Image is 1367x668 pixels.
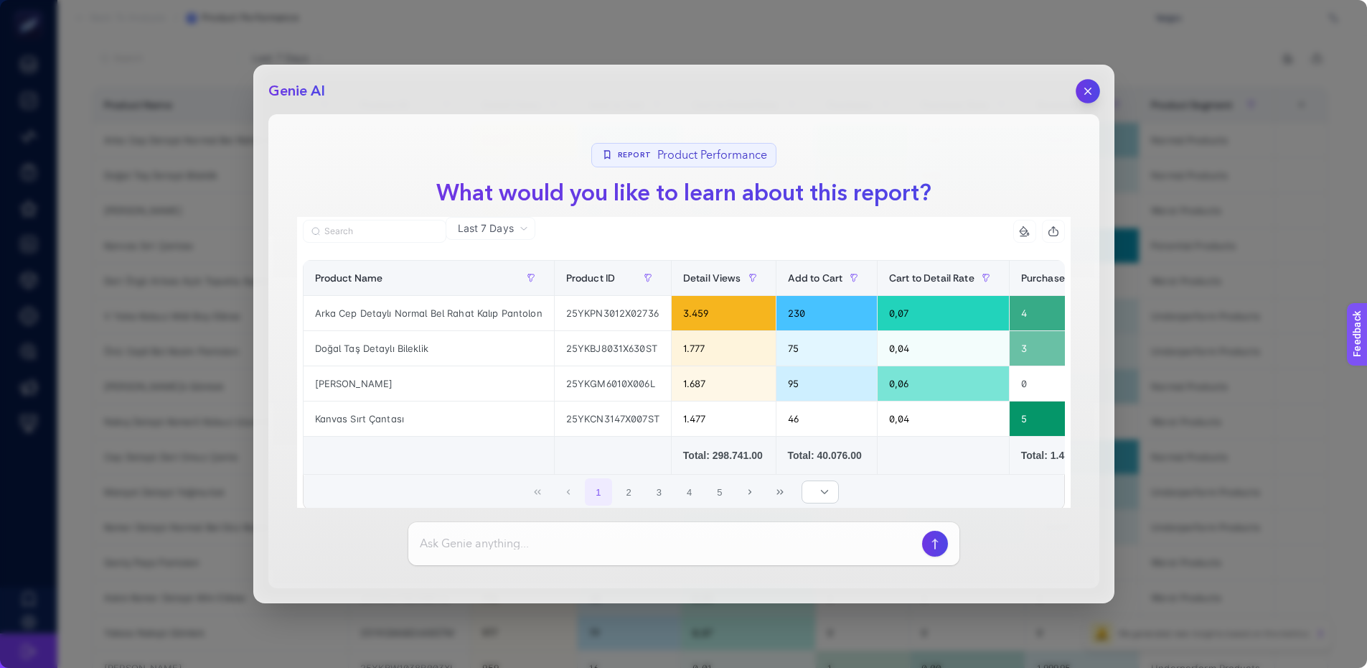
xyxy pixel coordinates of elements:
[1010,296,1101,330] div: 4
[1021,272,1065,284] span: Purchase
[324,226,438,237] input: Search
[672,331,776,366] div: 1.777
[672,296,776,330] div: 3.459
[672,366,776,401] div: 1.687
[315,272,383,284] span: Product Name
[676,478,703,506] button: 4
[304,366,554,401] div: [PERSON_NAME]
[585,478,612,506] button: 1
[304,331,554,366] div: Doğal Taş Detaylı Bileklik
[878,366,1009,401] div: 0,06
[706,478,733,506] button: 5
[1021,448,1089,463] div: Total: 1.475.00
[683,272,741,284] span: Detail Views
[555,296,671,330] div: 25YKPN3012X02736
[618,150,652,161] span: Report
[878,402,1009,436] div: 0,04
[304,402,554,436] div: Kanvas Sırt Çantası
[776,296,878,330] div: 230
[657,147,767,164] span: Product Performance
[878,296,1009,330] div: 0,07
[788,448,866,463] div: Total: 40.076.00
[9,4,55,16] span: Feedback
[1010,402,1101,436] div: 5
[566,272,615,284] span: Product ID
[458,221,514,236] span: Last 7 Days
[425,176,943,210] h1: What would you like to learn about this report?
[555,331,671,366] div: 25YKBJ8031X630ST
[646,478,673,506] button: 3
[736,478,764,506] button: Next Page
[776,366,878,401] div: 95
[788,272,843,284] span: Add to Cart
[297,240,1071,536] div: Last 7 Days
[776,402,878,436] div: 46
[304,296,554,330] div: Arka Cep Detaylı Normal Bel Rahat Kalıp Pantolon
[268,81,325,101] h2: Genie AI
[672,402,776,436] div: 1.477
[878,331,1009,366] div: 0,04
[1010,366,1101,401] div: 0
[555,366,671,401] div: 25YKGM6010X006L
[683,448,764,463] div: Total: 298.741.00
[767,478,794,506] button: Last Page
[555,402,671,436] div: 25YKCN3147X007ST
[776,331,878,366] div: 75
[889,272,974,284] span: Cart to Detail Rate
[615,478,642,506] button: 2
[420,535,916,552] input: Ask Genie anything...
[1010,331,1101,366] div: 3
